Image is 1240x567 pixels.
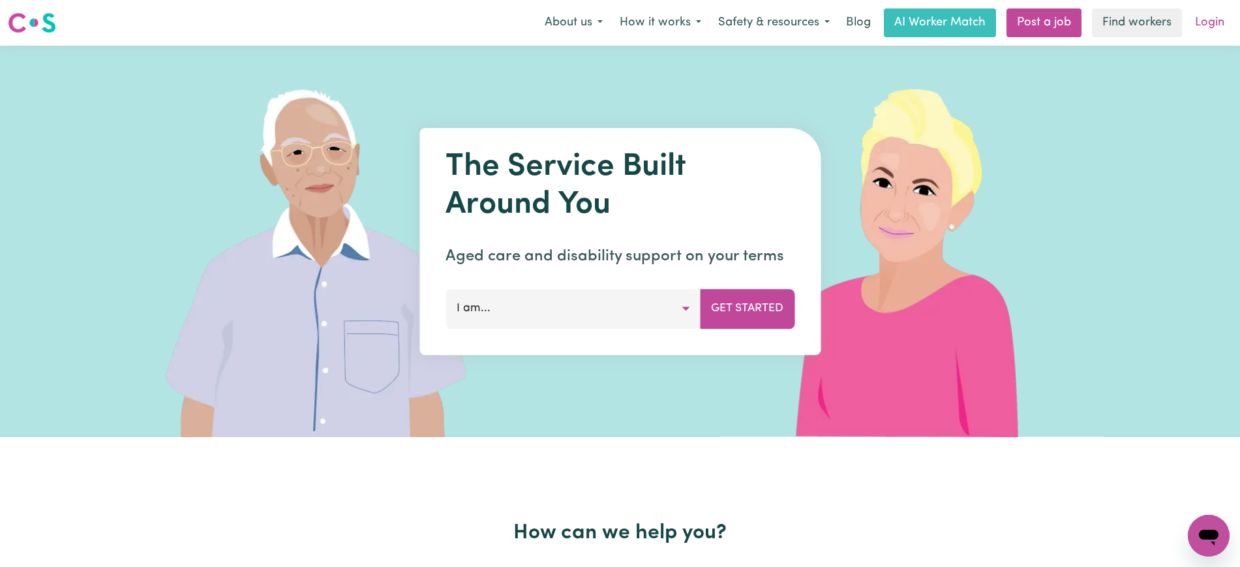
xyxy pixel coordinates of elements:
button: About us [536,9,611,37]
a: Careseekers logo [8,8,56,38]
h1: The Service Built Around You [446,149,794,224]
button: How it works [611,9,710,37]
img: Careseekers logo [8,11,56,35]
p: Aged care and disability support on your terms [446,245,794,268]
iframe: Button to launch messaging window [1188,515,1230,557]
button: Get Started [700,289,794,328]
button: Safety & resources [710,9,838,37]
a: Post a job [1006,8,1081,37]
a: Find workers [1092,8,1182,37]
a: Login [1187,8,1232,37]
button: I am... [446,289,701,328]
h2: How can we help you? [198,521,1043,545]
a: Blog [838,8,879,37]
a: AI Worker Match [884,8,996,37]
